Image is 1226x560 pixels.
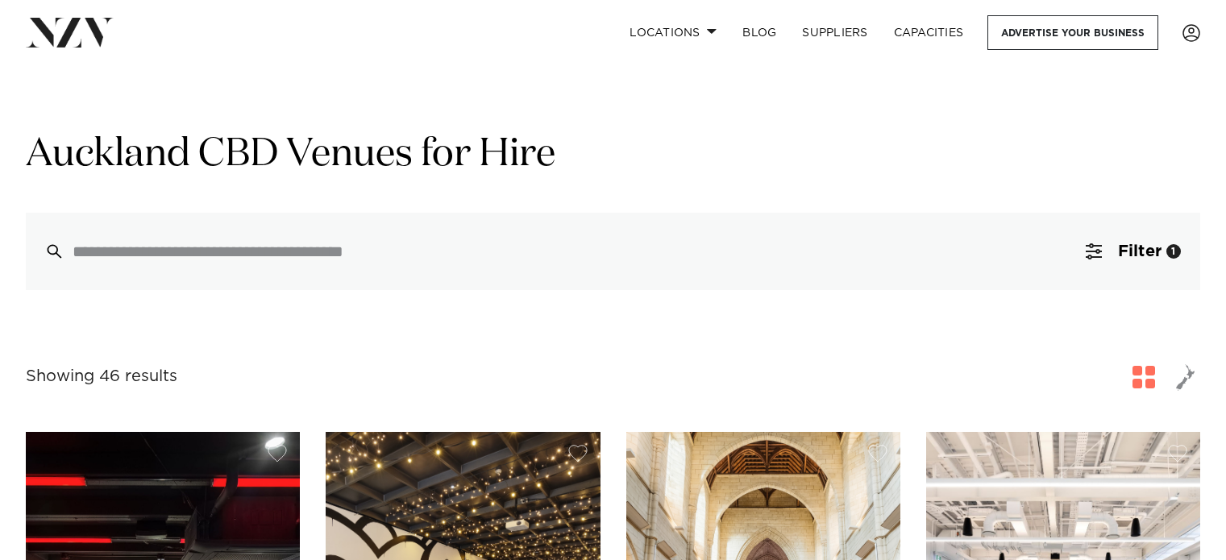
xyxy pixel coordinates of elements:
[617,15,729,50] a: Locations
[26,364,177,389] div: Showing 46 results
[987,15,1158,50] a: Advertise your business
[789,15,880,50] a: SUPPLIERS
[1118,243,1162,259] span: Filter
[26,130,1200,180] h1: Auckland CBD Venues for Hire
[26,18,114,47] img: nzv-logo.png
[729,15,789,50] a: BLOG
[881,15,977,50] a: Capacities
[1066,213,1200,290] button: Filter1
[1166,244,1181,259] div: 1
